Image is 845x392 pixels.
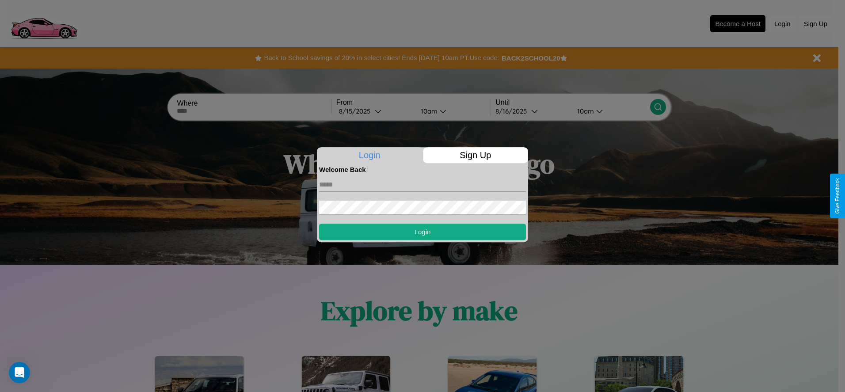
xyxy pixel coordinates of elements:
p: Sign Up [423,147,529,163]
button: Login [319,224,526,240]
p: Login [317,147,422,163]
iframe: Intercom live chat [9,362,30,383]
div: Give Feedback [834,178,841,214]
h4: Welcome Back [319,166,526,173]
